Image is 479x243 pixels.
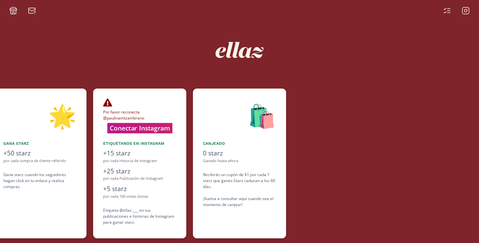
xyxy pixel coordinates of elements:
div: +5 starz [103,184,176,194]
div: Ganado hasta ahora [203,158,276,164]
div: Gana starz cuando los seguidores hagan click en tu enlace y realiza compras . [3,172,77,190]
div: +50 starz [3,148,77,158]
button: Conectar Instagram [107,123,172,133]
div: por cada 100 vistas únicas [103,194,176,199]
div: 🌟 [3,99,77,132]
img: nKmKAABZpYV7 [210,20,269,80]
div: Etiquétanos en Instagram [103,140,176,146]
div: Etiqueta @ellaz____ en tus publicaciones e historias de Instagram para ganar starz. [103,207,176,225]
div: +15 starz [103,148,176,158]
div: Recibirás un cupón de $1 por cada 1 starz que ganes. Starz caducan a los 60 días. ¡Vuelva a consu... [203,172,276,208]
div: por cada compra de cliente referido [3,158,77,164]
div: por cada Historia de Instagram [103,158,176,164]
div: +25 starz [103,166,176,176]
div: por cada Publicación de Instagram [103,176,176,181]
div: Gana starz [3,140,77,146]
div: 🛍️ [203,99,276,132]
div: 0 starz [203,148,276,158]
span: Por favor reconecta @paulinamtzambrano [103,103,144,121]
div: Canjeado [203,140,276,146]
